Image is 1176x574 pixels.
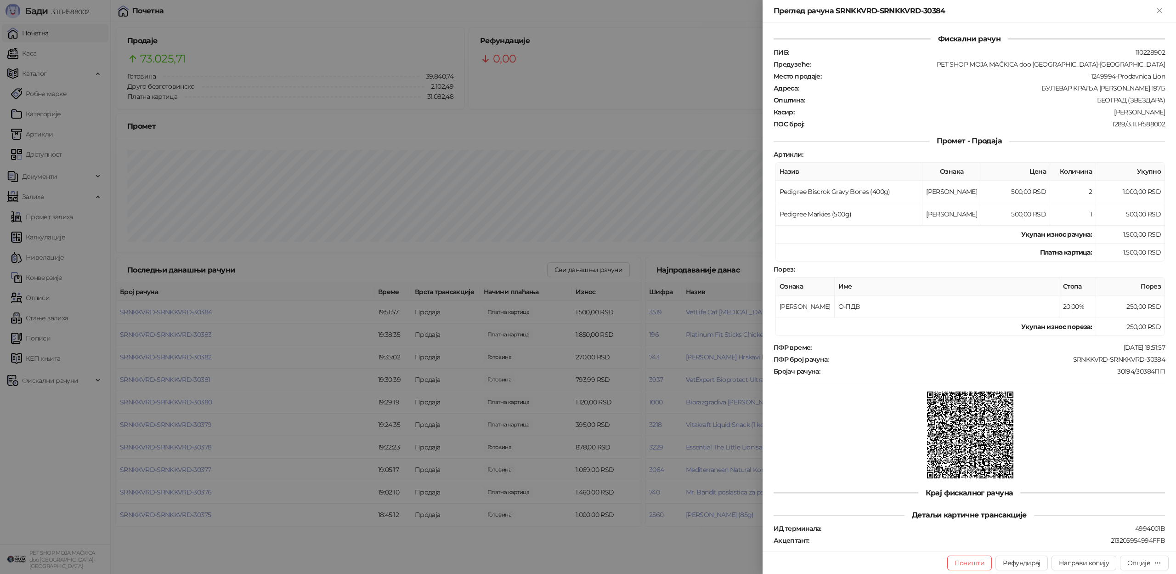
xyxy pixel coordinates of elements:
strong: Укупан износ пореза: [1021,323,1092,331]
td: 250,00 RSD [1096,318,1165,336]
th: Назив [776,163,922,181]
td: Pedigree Biscrok Gravy Bones (400g) [776,181,922,203]
td: Pedigree Markies (500g) [776,203,922,226]
div: [DATE] 19:51:57 [813,343,1166,352]
button: Поништи [947,556,992,570]
th: Укупно [1096,163,1165,181]
td: 1 [1050,203,1096,226]
td: 500,00 RSD [981,203,1050,226]
td: 500,00 RSD [1096,203,1165,226]
strong: Бројач рачуна : [774,367,820,375]
th: Ознака [776,278,835,296]
div: 110228902 [790,48,1166,57]
div: 4994001B [822,524,1166,533]
strong: Укупан износ рачуна : [1021,230,1092,239]
strong: Акцептант : [774,536,809,545]
td: 20,00% [1059,296,1096,318]
th: Порез [1096,278,1165,296]
td: 1.000,00 RSD [1096,181,1165,203]
strong: Артикли : [774,150,803,159]
span: Направи копију [1059,559,1109,567]
th: Стопа [1059,278,1096,296]
strong: Предузеће : [774,60,811,68]
button: Close [1154,6,1165,17]
th: Цена [981,163,1050,181]
strong: Место продаје : [774,72,821,80]
button: Рефундирај [995,556,1048,570]
strong: Касир : [774,108,794,116]
span: Фискални рачун [931,34,1008,43]
div: 1249994-Prodavnica Lion [822,72,1166,80]
div: Преглед рачуна SRNKKVRD-SRNKKVRD-30384 [774,6,1154,17]
strong: Општина : [774,96,805,104]
td: 250,00 RSD [1096,296,1165,318]
span: Детаљи картичне трансакције [905,511,1034,519]
div: 30194/30384ПП [821,367,1166,375]
img: QR код [927,392,1014,478]
div: БЕОГРАД (ЗВЕЗДАРА) [806,96,1166,104]
strong: ПИБ : [774,48,789,57]
div: БУЛЕВАР КРАЉА [PERSON_NAME] 197Б [800,84,1166,92]
strong: Платна картица : [1040,248,1092,256]
th: Име [835,278,1059,296]
th: Ознака [922,163,981,181]
td: 1.500,00 RSD [1096,226,1165,244]
td: 2 [1050,181,1096,203]
strong: ПФР време : [774,343,812,352]
td: [PERSON_NAME] [922,203,981,226]
strong: ПОС број : [774,120,804,128]
strong: Порез : [774,265,795,273]
td: [PERSON_NAME] [922,181,981,203]
div: SRNKKVRD-SRNKKVRD-30384 [830,355,1166,364]
div: 1289/3.11.1-f588002 [805,120,1166,128]
div: 213205954994FFB [810,536,1166,545]
span: Крај фискалног рачуна [918,489,1021,497]
div: Опције [1127,559,1150,567]
strong: ПФР број рачуна : [774,355,829,364]
strong: ИД терминала : [774,524,821,533]
button: Опције [1120,556,1169,570]
strong: Адреса : [774,84,799,92]
div: [PERSON_NAME] [795,108,1166,116]
td: О-ПДВ [835,296,1059,318]
span: Промет - Продаја [929,136,1009,145]
td: 1.500,00 RSD [1096,244,1165,261]
th: Количина [1050,163,1096,181]
td: 500,00 RSD [981,181,1050,203]
td: [PERSON_NAME] [776,296,835,318]
button: Направи копију [1052,556,1116,570]
div: PET SHOP MOJA MAČKICA doo [GEOGRAPHIC_DATA]-[GEOGRAPHIC_DATA] [812,60,1166,68]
